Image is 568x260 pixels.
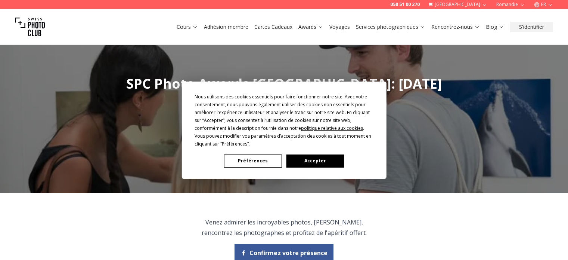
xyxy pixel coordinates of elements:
[286,155,344,168] button: Accepter
[181,82,386,179] div: Cookie Consent Prompt
[301,125,363,131] span: politique relative aux cookies
[195,93,374,148] div: Nous utilisons des cookies essentiels pour faire fonctionner notre site. Avec votre consentement,...
[224,155,282,168] button: Préférences
[222,141,247,147] span: Préférences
